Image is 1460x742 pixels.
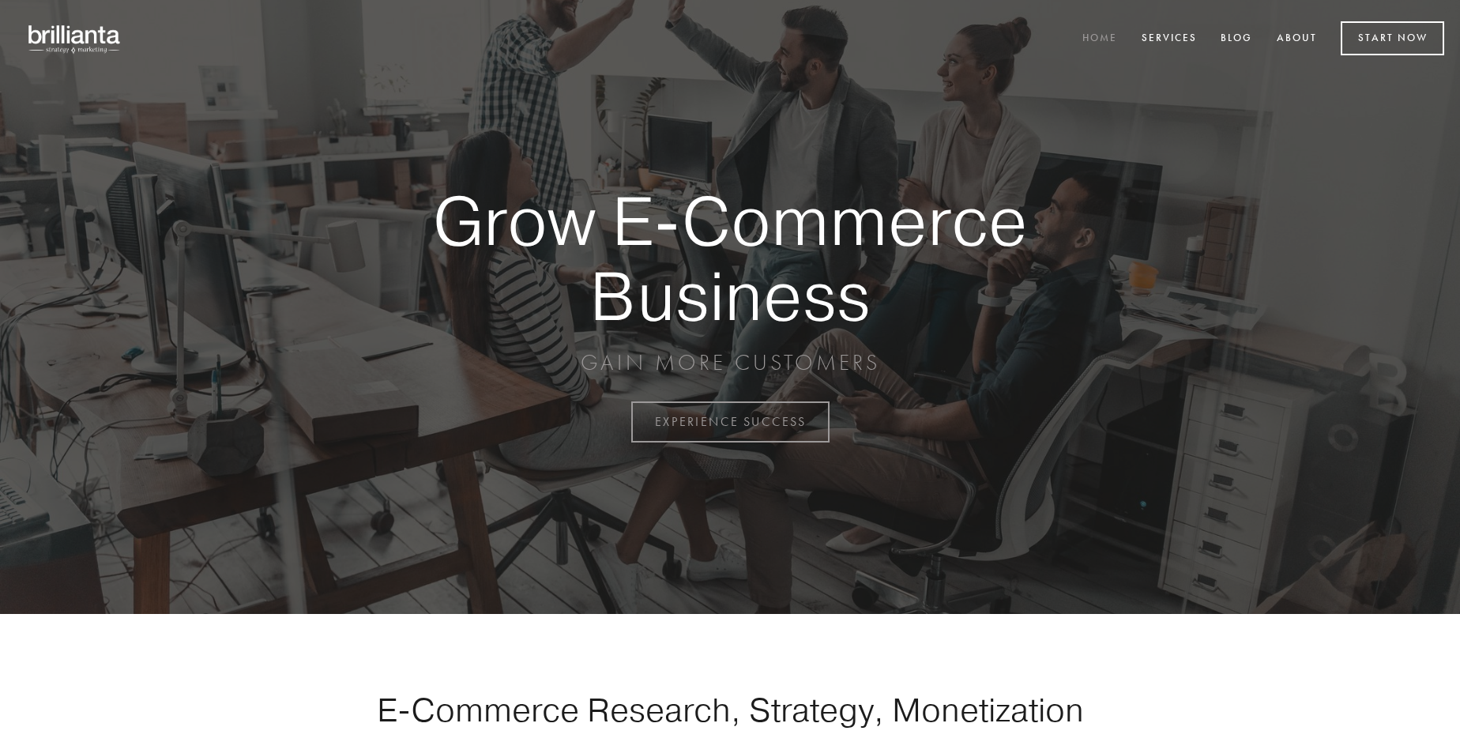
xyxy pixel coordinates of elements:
h1: E-Commerce Research, Strategy, Monetization [327,690,1133,729]
a: Services [1131,26,1207,52]
strong: Grow E-Commerce Business [378,183,1082,333]
a: Start Now [1341,21,1444,55]
a: About [1266,26,1327,52]
a: Home [1072,26,1127,52]
a: Blog [1210,26,1262,52]
p: GAIN MORE CUSTOMERS [378,348,1082,377]
a: EXPERIENCE SUCCESS [631,401,830,443]
img: brillianta - research, strategy, marketing [16,16,134,62]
